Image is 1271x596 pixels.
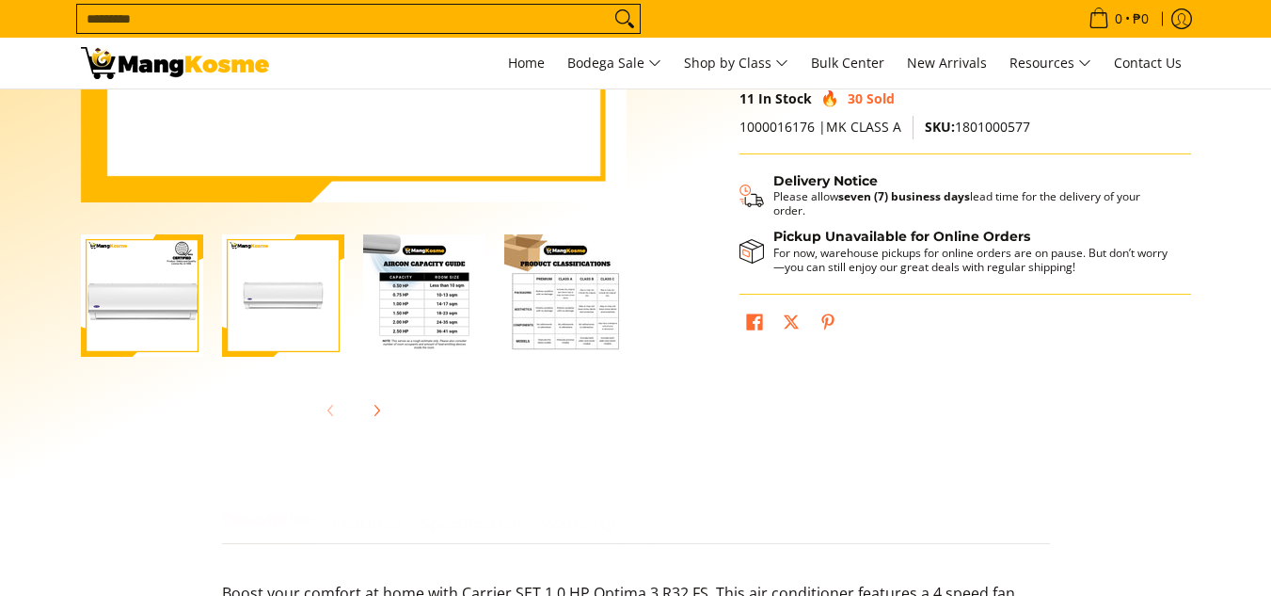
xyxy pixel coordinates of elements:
[558,38,671,89] a: Bodega Sale
[421,507,522,541] span: Specification
[838,188,970,204] strong: seven (7) business days
[332,507,402,543] a: Description 1
[802,38,894,89] a: Bulk Center
[1009,52,1091,75] span: Resources
[739,89,755,107] span: 11
[925,118,955,136] span: SKU:
[739,118,901,136] span: 1000016176 |MK CLASS A
[1114,54,1182,72] span: Contact Us
[288,38,1191,89] nav: Main Menu
[1112,12,1125,25] span: 0
[81,234,203,357] img: Carrier 1.0 HP Optima 3 R32 Split-Type Non-Inverter Air Conditioner (Class A)-1
[848,89,863,107] span: 30
[421,507,522,543] a: Description 2
[1104,38,1191,89] a: Contact Us
[773,172,878,189] strong: Delivery Notice
[222,234,344,357] img: Carrier 1.0 HP Optima 3 R32 Split-Type Non-Inverter Air Conditioner (Class A)-2
[815,309,841,341] a: Pin on Pinterest
[1083,8,1154,29] span: •
[541,515,615,533] strong: Warranty
[811,54,884,72] span: Bulk Center
[222,507,313,543] a: Description
[1130,12,1152,25] span: ₱0
[898,38,996,89] a: New Arrivals
[504,234,627,357] img: Carrier 1.0 HP Optima 3 R32 Split-Type Non-Inverter Air Conditioner (Class A)-4
[81,47,269,79] img: Carrier Optima 3 SET 1.0HP Split-Type Aircon (Class A) l Mang Kosme
[567,52,661,75] span: Bodega Sale
[907,54,987,72] span: New Arrivals
[675,38,798,89] a: Shop by Class
[1000,38,1101,89] a: Resources
[508,54,545,72] span: Home
[773,228,1030,245] strong: Pickup Unavailable for Online Orders
[739,173,1172,218] button: Shipping & Delivery
[222,507,313,541] span: Description
[773,189,1172,217] p: Please allow lead time for the delivery of your order.
[610,5,640,33] button: Search
[866,89,895,107] span: Sold
[499,38,554,89] a: Home
[773,246,1172,274] p: For now, warehouse pickups for online orders are on pause. But don’t worry—you can still enjoy ou...
[332,515,402,533] strong: Features
[925,118,1030,136] span: 1801000577
[684,52,788,75] span: Shop by Class
[778,309,804,341] a: Post on X
[741,309,768,341] a: Share on Facebook
[541,507,615,543] a: Description 3
[363,234,485,357] img: Carrier 1.0 HP Optima 3 R32 Split-Type Non-Inverter Air Conditioner (Class A)-3
[356,390,397,431] button: Next
[758,89,812,107] span: In Stock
